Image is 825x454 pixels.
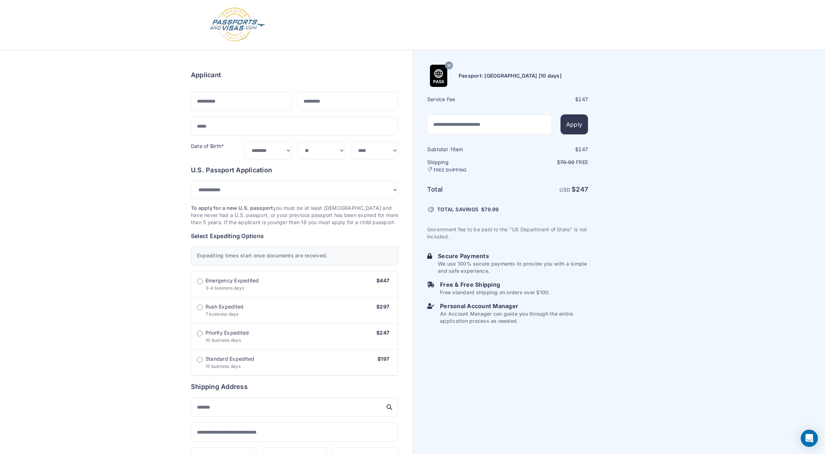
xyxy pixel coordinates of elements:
[438,260,588,275] p: We use 100% secure payments to provide you with a simple and safe experience.
[440,280,550,289] h6: Free & Free Shipping
[427,226,588,240] p: Government fee to be paid to the "US Department of State" is not included.
[376,330,389,336] span: $247
[459,72,562,79] h6: Passport: [GEOGRAPHIC_DATA] [10 days]
[440,310,588,325] p: An Account Manager can guide you through the entire application process as needed.
[191,246,398,265] div: Expediting times start once documents are received.
[377,356,389,362] span: $197
[578,96,588,102] span: 247
[206,364,241,369] span: 15 business days
[481,206,499,213] span: $
[427,159,507,173] h6: Shipping
[376,277,389,283] span: $447
[508,159,588,166] p: $
[572,186,588,193] strong: $
[440,302,588,310] h6: Personal Account Manager
[508,146,588,153] div: $
[206,329,249,336] span: Priority Expedited
[450,146,453,152] span: 1
[447,61,451,70] span: 10
[206,337,241,343] span: 10 business days
[427,96,507,103] h6: Service Fee
[428,65,450,87] img: Product Name
[206,303,243,310] span: Rush Expedited
[559,187,570,193] span: USD
[438,252,588,260] h6: Secure Payments
[191,165,398,175] h6: U.S. Passport Application
[191,204,398,226] p: you must be at least [DEMOGRAPHIC_DATA] and have never had a U.S. passport, or your previous pass...
[427,146,507,153] h6: Subtotal · item
[801,430,818,447] div: Open Intercom Messenger
[578,146,588,152] span: 247
[440,289,550,296] p: Free standard shipping on orders over $100.
[191,70,221,80] h6: Applicant
[576,159,588,165] span: Free
[560,114,588,134] button: Apply
[206,355,254,362] span: Standard Expedited
[206,277,259,284] span: Emergency Expedited
[508,96,588,103] div: $
[191,143,224,149] label: Date of Birth*
[206,285,244,291] span: 3-4 business days
[576,186,588,193] span: 247
[191,382,398,392] h6: Shipping Address
[427,184,507,194] h6: Total
[434,167,466,173] span: FREE SHIPPING
[560,159,574,165] span: 79.99
[209,7,266,43] img: Logo
[206,311,239,317] span: 7 business days
[437,206,478,213] span: TOTAL SAVINGS
[191,232,398,240] h6: Select Expediting Options
[484,206,499,212] span: 79.99
[376,304,389,310] span: $297
[191,205,273,211] strong: To apply for a new U.S. passport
